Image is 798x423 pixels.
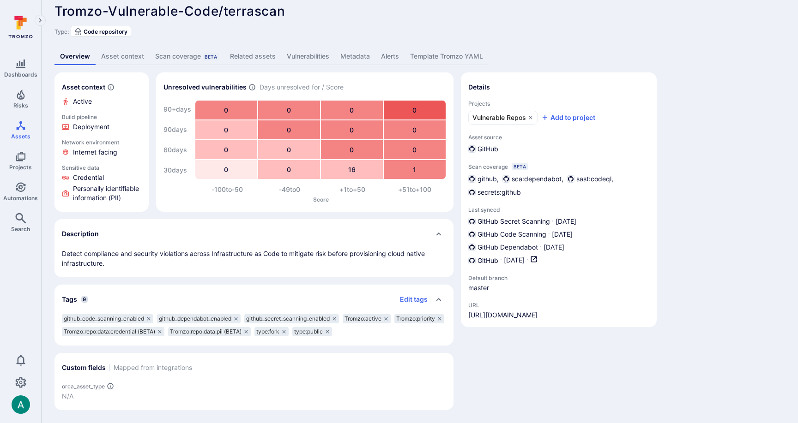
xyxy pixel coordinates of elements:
div: Collapse tags [54,285,453,314]
h2: Unresolved vulnerabilities [163,83,247,92]
div: -100 to -50 [196,185,259,194]
div: 0 [258,140,320,159]
span: Mapped from integrations [114,363,192,372]
span: GitHub Dependabot [478,243,538,252]
p: · [540,243,542,252]
div: Beta [203,53,219,60]
div: 0 [321,120,383,139]
span: Type: [54,28,69,35]
span: Risks [13,102,28,109]
span: [DATE] [544,243,564,252]
p: N/A [62,392,250,401]
span: Automations [3,195,38,202]
div: 0 [384,140,446,159]
button: Edit tags [393,292,428,307]
a: Vulnerable Repos [468,111,538,125]
div: 0 [321,140,383,159]
img: ACg8ocLSa5mPYBaXNx3eFu_EmspyJX0laNWN7cXOFirfQ7srZveEpg=s96-c [12,395,30,414]
div: 90+ days [163,100,191,119]
span: Days unresolved for / Score [260,83,344,92]
span: Tromzo:repo:data:credential (BETA) [64,328,155,335]
a: Open in GitHub dashboard [530,256,538,265]
span: master [468,283,542,292]
span: Projects [468,100,649,107]
div: Tromzo:repo:data:credential (BETA) [62,327,164,336]
div: +1 to +50 [321,185,384,194]
h2: Tags [62,295,77,304]
section: custom fields card [54,353,453,410]
div: github_dependabot_enabled [157,314,241,323]
a: Related assets [224,48,281,65]
div: +51 to +100 [383,185,446,194]
div: Tromzo:repo:data:pii (BETA) [168,327,251,336]
a: Click to view evidence [60,137,143,159]
p: Sensitive data [62,164,141,171]
button: Expand navigation menu [35,15,46,26]
span: [DATE] [552,230,573,239]
a: Click to view evidence [60,162,143,204]
span: Scan coverage [468,163,508,170]
a: Asset context [96,48,150,65]
span: github_secret_scanning_enabled [246,315,330,322]
div: GitHub [468,144,498,154]
p: Build pipeline [62,113,141,120]
li: Deployment [62,122,141,131]
span: 9 [81,296,88,303]
div: Tromzo:active [343,314,391,323]
span: Asset source [468,134,649,141]
div: Tromzo:priority [394,314,444,323]
div: Detect compliance and security violations across Infrastructure as Code to mitigate risk before p... [62,249,446,268]
h2: Asset context [62,83,105,92]
div: 0 [195,140,257,159]
div: Scan coverage [155,52,219,61]
div: sast:codeql [567,174,611,184]
span: [DATE] [504,256,525,265]
span: github_dependabot_enabled [159,315,231,322]
a: Template Tromzo YAML [405,48,489,65]
span: Tromzo:repo:data:pii (BETA) [170,328,242,335]
li: Credential [62,173,141,182]
span: Tromzo:active [345,315,381,322]
a: [URL][DOMAIN_NAME] [468,310,538,320]
div: github_code_scanning_enabled [62,314,153,323]
div: type:fork [254,327,289,336]
div: github_secret_scanning_enabled [244,314,339,323]
div: 0 [195,160,257,179]
span: Tromzo:priority [396,315,435,322]
svg: Automatically discovered context associated with the asset [107,83,115,91]
span: Assets [11,133,30,140]
div: 16 [321,160,383,179]
div: 1 [384,160,446,179]
a: Click to view evidence [60,112,143,133]
div: 0 [321,101,383,119]
p: Network environment [62,139,141,146]
p: · [552,217,554,226]
h2: Details [468,83,490,92]
a: Metadata [335,48,375,65]
span: Number of vulnerabilities in status ‘Open’ ‘Triaged’ and ‘In process’ divided by score and scanne... [248,83,256,92]
div: 0 [384,101,446,119]
span: URL [468,302,538,309]
div: 0 [258,101,320,119]
div: 0 [384,120,446,139]
div: Beta [512,163,528,170]
div: 90 days [163,120,191,139]
i: Expand navigation menu [37,17,43,24]
li: Active [62,97,141,106]
button: Add to project [541,113,595,122]
span: GitHub Code Scanning [478,230,546,239]
span: GitHub Secret Scanning [478,217,550,226]
span: [DATE] [556,217,576,226]
div: -49 to 0 [258,185,321,194]
span: orca_asset_type [62,383,105,390]
li: Internet facing [62,148,141,157]
span: Tromzo-Vulnerable-Code/terrascan [54,3,285,19]
div: Collapse description [54,219,453,249]
div: 0 [258,160,320,179]
a: Overview [54,48,96,65]
p: · [526,256,528,265]
span: Last synced [468,206,649,213]
div: 30 days [163,161,191,179]
span: Projects [9,164,32,171]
